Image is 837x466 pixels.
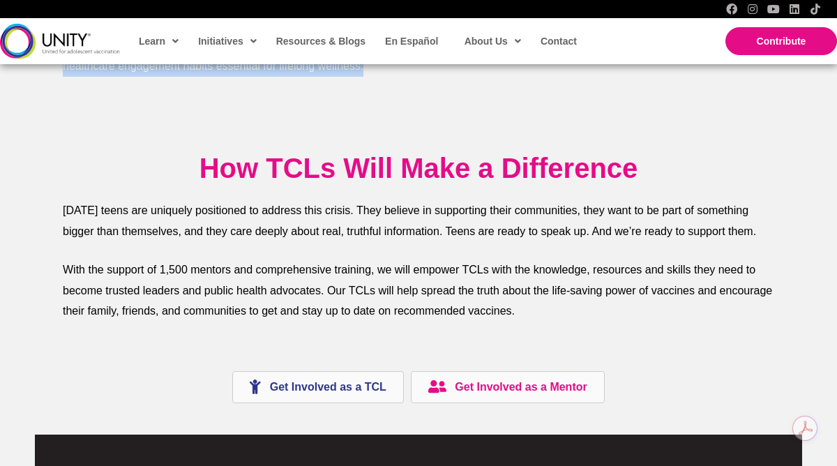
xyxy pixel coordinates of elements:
[534,25,582,57] a: Contact
[378,25,444,57] a: En Español
[232,371,404,404] a: Get Involved as a TCL
[63,150,774,186] h2: How TCLs Will Make a Difference
[385,36,438,47] span: En Español
[465,31,521,52] span: About Us
[139,31,179,52] span: Learn
[455,381,587,393] span: Get Involved as a Mentor
[63,204,756,237] span: [DATE] teens are uniquely positioned to address this crisis. They believe in supporting their com...
[725,27,837,55] a: Contribute
[270,381,386,393] span: Get Involved as a TCL
[726,3,737,15] a: Facebook
[757,36,806,47] span: Contribute
[810,3,821,15] a: TikTok
[747,3,758,15] a: Instagram
[768,3,779,15] a: YouTube
[411,371,605,404] a: Get Involved as a Mentor
[458,25,527,57] a: About Us
[789,3,800,15] a: LinkedIn
[63,39,744,72] span: When adolescents miss out on critical vaccines and preventive care, they enter adulthood vulnerab...
[198,31,257,52] span: Initiatives
[541,36,577,47] span: Contact
[269,25,371,57] a: Resources & Blogs
[63,264,772,317] span: With the support of 1,500 mentors and comprehensive training, we will empower TCLs with the knowl...
[276,36,365,47] span: Resources & Blogs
